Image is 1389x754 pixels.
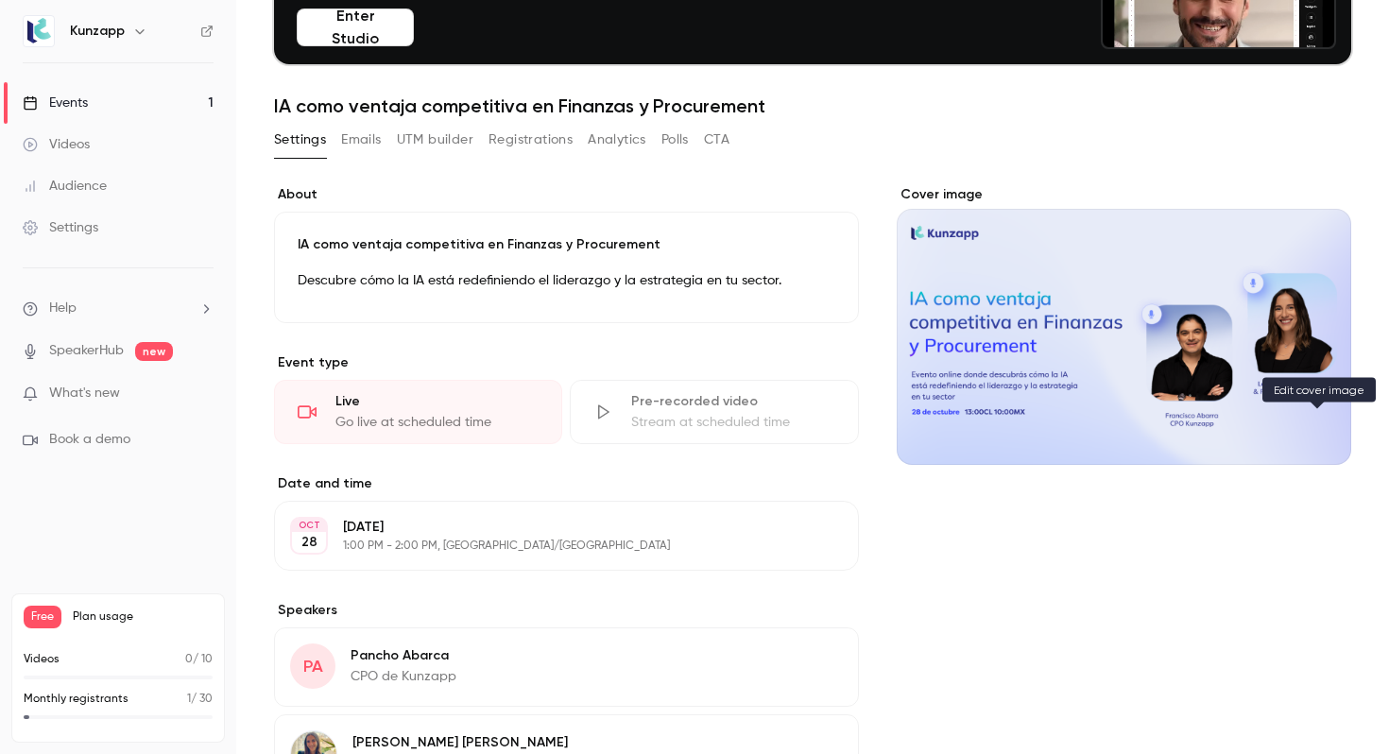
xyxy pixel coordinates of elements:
[588,125,646,155] button: Analytics
[24,606,61,628] span: Free
[24,691,129,708] p: Monthly registrants
[489,125,573,155] button: Registrations
[351,667,456,686] p: CPO de Kunzapp
[335,413,539,432] div: Go live at scheduled time
[23,177,107,196] div: Audience
[274,125,326,155] button: Settings
[303,654,323,679] span: PA
[23,218,98,237] div: Settings
[343,539,759,554] p: 1:00 PM - 2:00 PM, [GEOGRAPHIC_DATA]/[GEOGRAPHIC_DATA]
[298,269,835,292] p: Descubre cómo la IA está redefiniendo el liderazgo y la estrategia en tu sector.
[352,733,568,752] p: [PERSON_NAME] [PERSON_NAME]
[274,185,859,204] label: About
[341,125,381,155] button: Emails
[49,430,130,450] span: Book a demo
[897,185,1351,204] label: Cover image
[397,125,473,155] button: UTM builder
[49,341,124,361] a: SpeakerHub
[704,125,729,155] button: CTA
[631,413,834,432] div: Stream at scheduled time
[897,185,1351,465] section: Cover image
[24,651,60,668] p: Videos
[187,694,191,705] span: 1
[274,94,1351,117] h1: IA como ventaja competitiva en Finanzas y Procurement
[343,518,759,537] p: [DATE]
[70,22,125,41] h6: Kunzapp
[301,533,317,552] p: 28
[351,646,456,665] p: Pancho Abarca
[187,691,213,708] p: / 30
[73,609,213,625] span: Plan usage
[661,125,689,155] button: Polls
[274,380,562,444] div: LiveGo live at scheduled time
[335,392,539,411] div: Live
[274,601,859,620] label: Speakers
[297,9,414,46] button: Enter Studio
[631,392,834,411] div: Pre-recorded video
[24,16,54,46] img: Kunzapp
[135,342,173,361] span: new
[23,299,214,318] li: help-dropdown-opener
[274,627,859,707] div: PAPancho AbarcaCPO de Kunzapp
[23,94,88,112] div: Events
[49,384,120,403] span: What's new
[49,299,77,318] span: Help
[274,353,859,372] p: Event type
[298,235,835,254] p: IA como ventaja competitiva en Finanzas y Procurement
[274,474,859,493] label: Date and time
[185,654,193,665] span: 0
[185,651,213,668] p: / 10
[23,135,90,154] div: Videos
[570,380,858,444] div: Pre-recorded videoStream at scheduled time
[292,519,326,532] div: OCT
